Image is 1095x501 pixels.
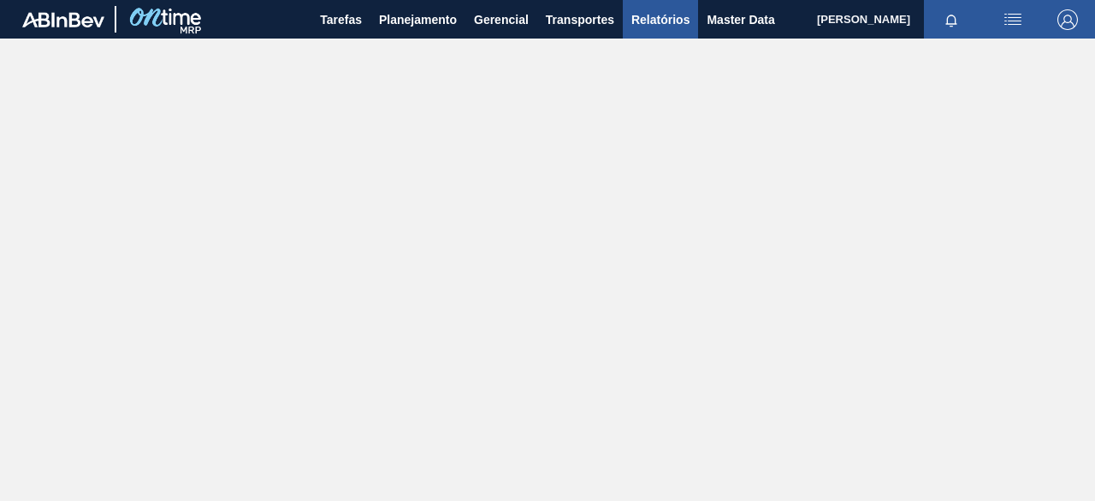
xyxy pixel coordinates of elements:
span: Tarefas [320,9,362,30]
img: Logout [1057,9,1078,30]
span: Transportes [546,9,614,30]
span: Planejamento [379,9,457,30]
button: Notificações [924,8,979,32]
span: Master Data [707,9,774,30]
img: userActions [1003,9,1023,30]
span: Relatórios [631,9,690,30]
span: Gerencial [474,9,529,30]
img: TNhmsLtSVTkK8tSr43FrP2fwEKptu5GPRR3wAAAABJRU5ErkJggg== [22,12,104,27]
